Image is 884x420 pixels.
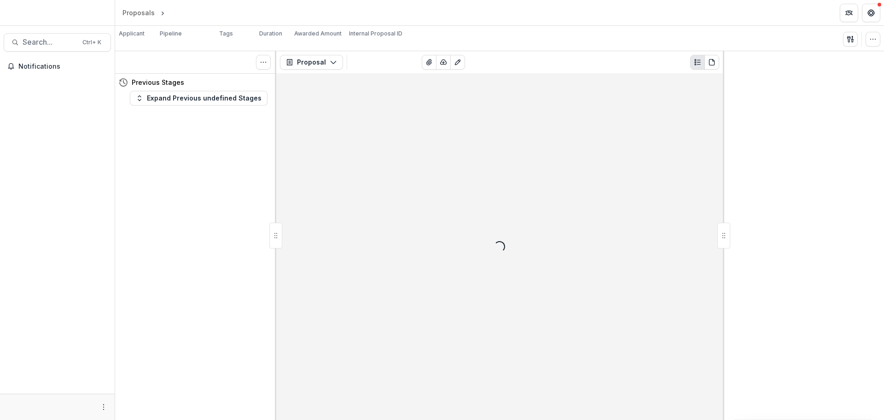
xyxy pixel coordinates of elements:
[259,30,282,38] p: Duration
[280,55,343,70] button: Proposal
[98,402,109,413] button: More
[81,37,103,47] div: Ctrl + K
[18,63,107,71] span: Notifications
[122,8,155,18] div: Proposals
[130,91,268,106] button: Expand Previous undefined Stages
[4,33,111,52] button: Search...
[294,30,342,38] p: Awarded Amount
[132,77,184,87] h4: Previous Stages
[119,30,145,38] p: Applicant
[119,6,206,19] nav: breadcrumb
[840,4,858,22] button: Partners
[690,55,705,70] button: Plaintext view
[23,38,77,47] span: Search...
[349,30,402,38] p: Internal Proposal ID
[862,4,880,22] button: Get Help
[256,55,271,70] button: Toggle View Cancelled Tasks
[119,6,158,19] a: Proposals
[4,59,111,74] button: Notifications
[160,30,182,38] p: Pipeline
[422,55,436,70] button: View Attached Files
[450,55,465,70] button: Edit as form
[219,30,233,38] p: Tags
[704,55,719,70] button: PDF view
